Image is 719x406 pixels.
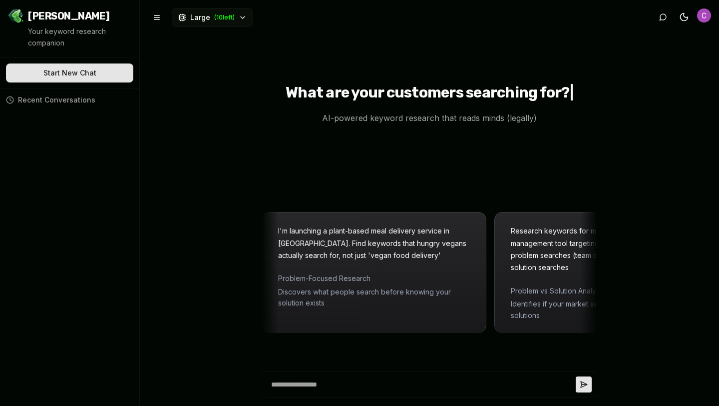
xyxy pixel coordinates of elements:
[18,95,95,105] span: Recent Conversations
[697,8,711,22] button: Open user button
[516,226,702,271] span: Research keywords for my new SAAS project management tool targeting remote teams. Show me both pr...
[172,8,253,27] button: Large(10left)
[6,63,133,82] button: Start New Chat
[190,12,210,22] span: Large
[8,8,24,24] img: Jello SEO Logo
[570,83,573,101] span: |
[28,26,131,49] p: Your keyword research companion
[516,298,708,321] span: Identifies if your market searches for problems or solutions
[283,273,475,284] span: Problem-Focused Research
[28,9,110,23] span: [PERSON_NAME]
[314,111,545,124] p: AI-powered keyword research that reads minds (legally)
[286,83,573,103] h1: What are your customers searching for?
[214,13,235,21] span: ( 10 left)
[283,226,471,259] span: I'm launching a plant-based meal delivery service in [GEOGRAPHIC_DATA]. Find keywords that hungry...
[697,8,711,22] img: Contact Chemtradeasia
[516,285,708,296] span: Problem vs Solution Analysis
[43,68,96,78] span: Start New Chat
[283,286,475,309] span: Discovers what people search before knowing your solution exists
